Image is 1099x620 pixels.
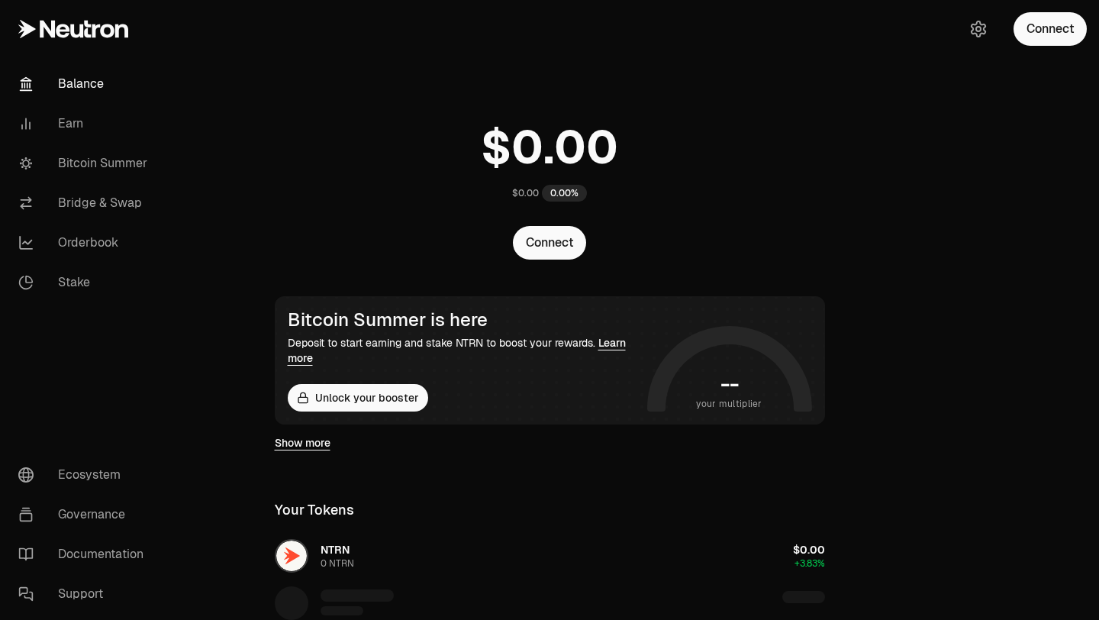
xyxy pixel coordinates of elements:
a: Documentation [6,534,165,574]
a: Orderbook [6,223,165,263]
div: Bitcoin Summer is here [288,309,641,331]
a: Balance [6,64,165,104]
div: Deposit to start earning and stake NTRN to boost your rewards. [288,335,641,366]
h1: -- [720,372,738,396]
a: Show more [275,435,330,450]
a: Earn [6,104,165,144]
div: 0.00% [542,185,587,202]
div: Your Tokens [275,499,354,521]
a: Bitcoin Summer [6,144,165,183]
a: Ecosystem [6,455,165,495]
button: Unlock your booster [288,384,428,412]
button: Connect [513,226,586,260]
a: Support [6,574,165,614]
a: Governance [6,495,165,534]
button: Connect [1014,12,1087,46]
div: $0.00 [512,187,539,199]
a: Bridge & Swap [6,183,165,223]
span: your multiplier [696,396,762,412]
a: Stake [6,263,165,302]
